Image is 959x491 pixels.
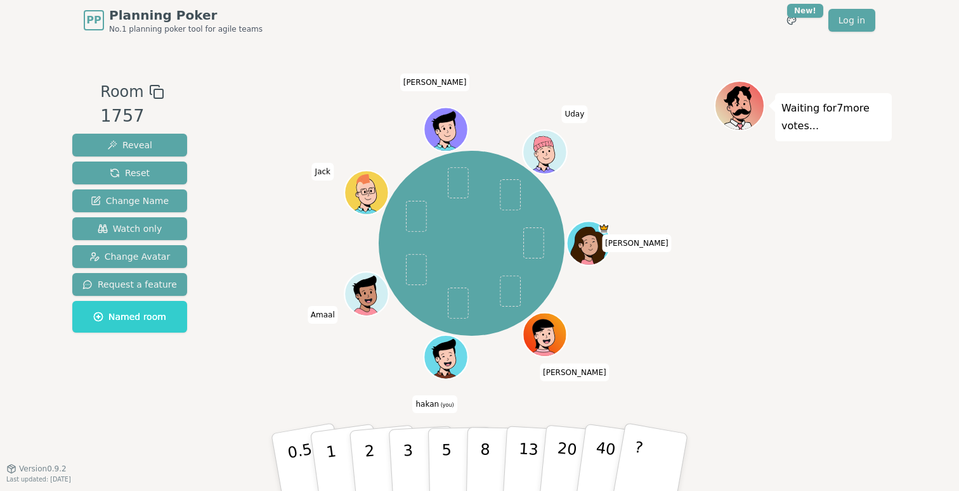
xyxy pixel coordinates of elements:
span: Click to change your name [412,395,457,413]
span: Change Name [91,194,169,207]
span: Reveal [107,139,152,151]
a: PPPlanning PokerNo.1 planning poker tool for agile teams [84,6,263,34]
span: Watch only [98,222,162,235]
button: Named room [72,301,187,333]
span: Click to change your name [312,163,334,181]
span: Room [100,80,143,103]
button: Change Avatar [72,245,187,268]
a: Log in [828,9,875,32]
span: Version 0.9.2 [19,464,67,474]
button: Click to change your avatar [425,336,466,378]
button: Request a feature [72,273,187,296]
span: Named room [93,310,166,323]
div: 1757 [100,103,164,129]
span: Ellie is the host [598,222,609,233]
p: Waiting for 7 more votes... [781,99,885,135]
span: Click to change your name [308,306,338,324]
span: Click to change your name [540,363,610,381]
span: No.1 planning poker tool for agile teams [109,24,263,34]
span: (you) [439,402,454,408]
span: Request a feature [82,278,177,291]
div: New! [787,4,823,18]
button: Reset [72,162,187,184]
span: Click to change your name [561,105,587,123]
button: Change Name [72,189,187,212]
span: Click to change your name [400,73,470,91]
span: PP [86,13,101,28]
span: Last updated: [DATE] [6,476,71,483]
button: Watch only [72,217,187,240]
span: Change Avatar [89,250,171,263]
button: New! [780,9,803,32]
button: Version0.9.2 [6,464,67,474]
span: Click to change your name [602,234,672,252]
span: Planning Poker [109,6,263,24]
span: Reset [110,167,150,179]
button: Reveal [72,134,187,156]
